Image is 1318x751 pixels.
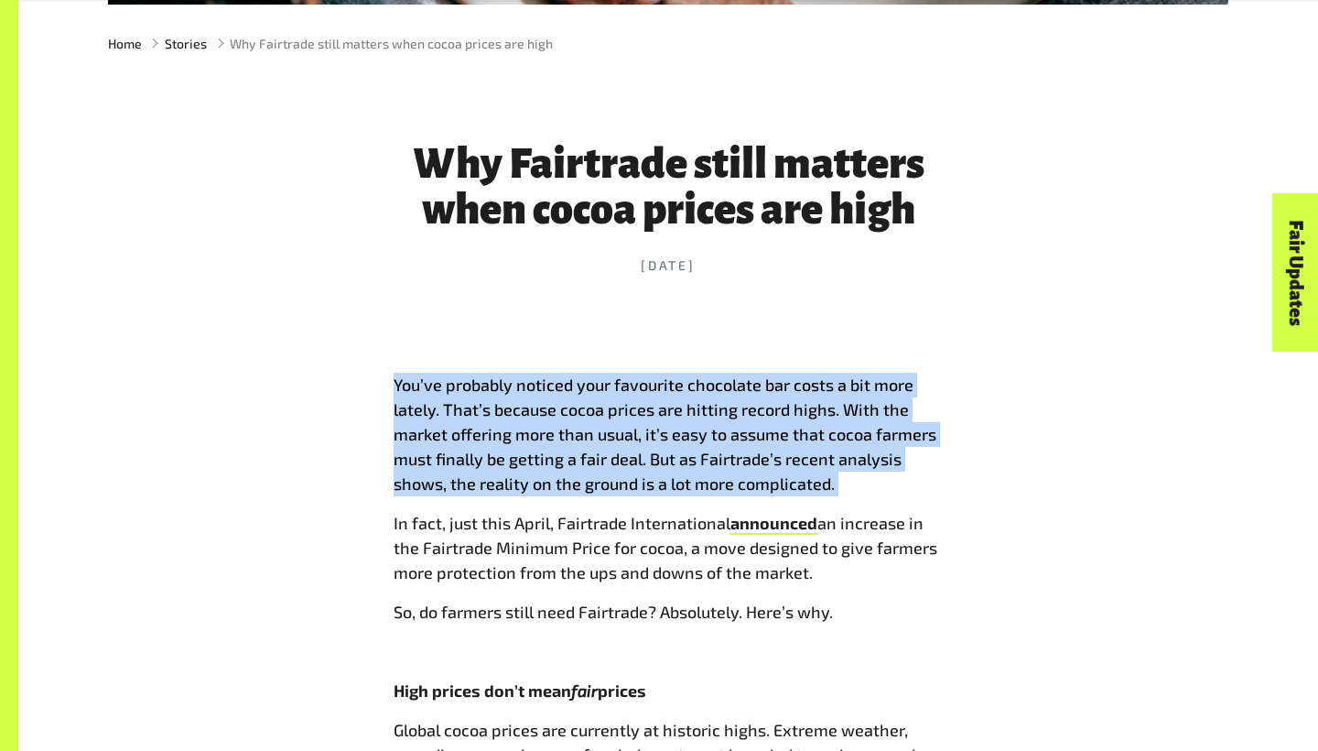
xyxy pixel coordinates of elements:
[394,256,943,275] time: [DATE]
[394,602,833,622] span: So, do farmers still need Fairtrade? Absolutely. Here’s why.
[394,375,936,494] span: You’ve probably noticed your favourite chocolate bar costs a bit more lately. That’s because coco...
[108,34,142,53] a: Home
[598,680,646,701] span: prices
[394,513,730,533] span: In fact, just this April, Fairtrade International
[394,680,571,701] span: High prices don’t mean
[230,34,553,53] span: Why Fairtrade still matters when cocoa prices are high
[571,680,598,701] span: fair
[394,141,943,233] h1: Why Fairtrade still matters when cocoa prices are high
[394,513,937,582] span: an increase in the Fairtrade Minimum Price for cocoa, a move designed to give farmers more protec...
[730,513,817,535] a: announced
[165,34,207,53] a: Stories
[730,513,817,533] span: announced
